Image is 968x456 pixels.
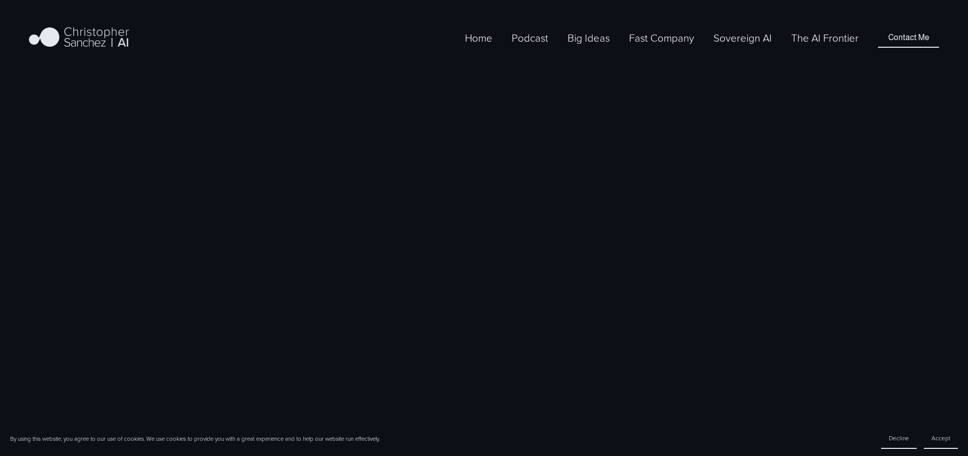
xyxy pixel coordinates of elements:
a: Podcast [512,29,548,46]
a: folder dropdown [568,29,610,46]
span: Fast Company [629,30,694,45]
a: Sovereign AI [713,29,772,46]
span: Decline [889,434,909,442]
button: Decline [881,428,917,449]
p: By using this website, you agree to our use of cookies. We use cookies to provide you with a grea... [10,435,380,443]
img: Christopher Sanchez | AI [29,25,129,51]
button: Accept [924,428,958,449]
span: Accept [931,434,950,442]
a: Home [465,29,492,46]
a: folder dropdown [629,29,694,46]
a: The AI Frontier [791,29,859,46]
span: Big Ideas [568,30,610,45]
a: Contact Me [878,28,939,47]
